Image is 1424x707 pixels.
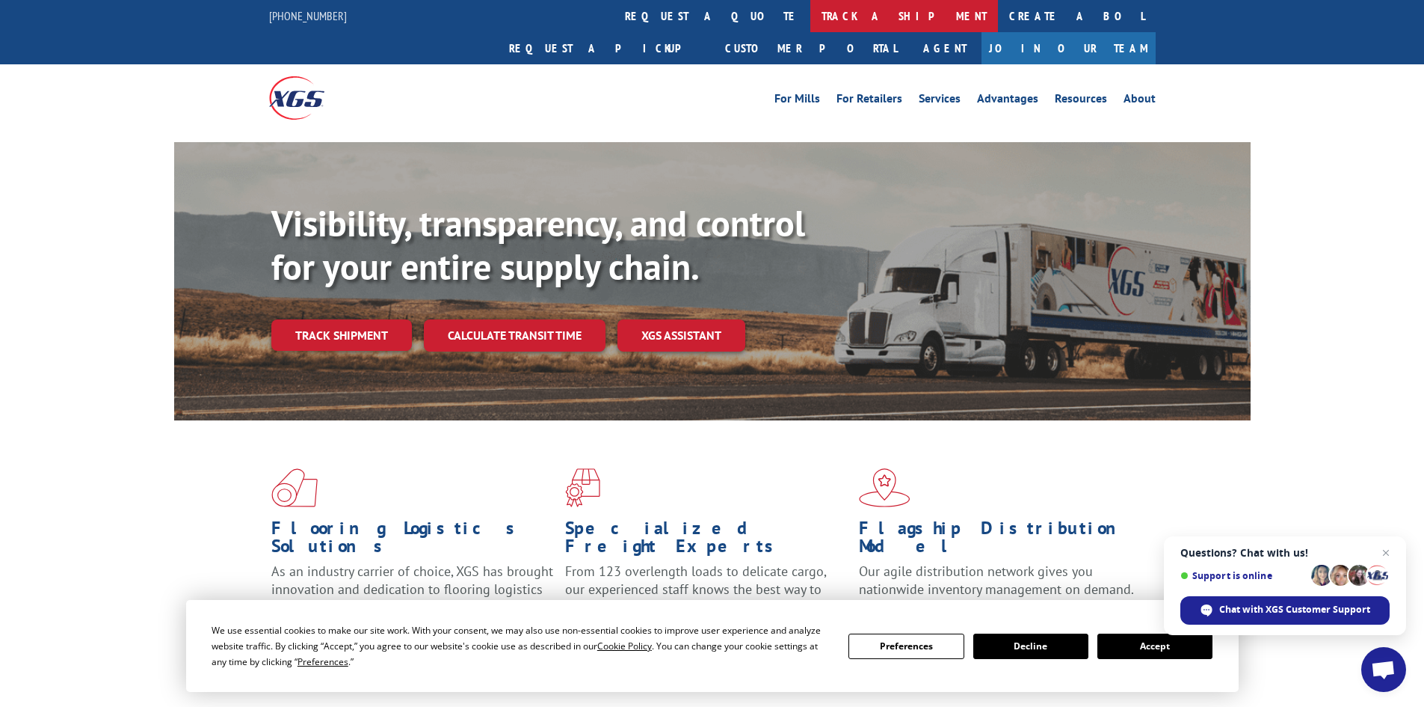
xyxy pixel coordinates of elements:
[271,319,412,351] a: Track shipment
[186,600,1239,692] div: Cookie Consent Prompt
[774,93,820,109] a: For Mills
[1180,570,1306,581] span: Support is online
[1361,647,1406,692] div: Open chat
[1180,547,1390,559] span: Questions? Chat with us!
[836,93,902,109] a: For Retailers
[212,622,830,670] div: We use essential cookies to make our site work. With your consent, we may also use non-essential ...
[617,319,745,352] a: XGS ASSISTANT
[859,468,910,507] img: xgs-icon-flagship-distribution-model-red
[908,32,981,64] a: Agent
[1124,93,1156,109] a: About
[1055,93,1107,109] a: Resources
[714,32,908,64] a: Customer Portal
[498,32,714,64] a: Request a pickup
[565,563,848,629] p: From 123 overlength loads to delicate cargo, our experienced staff knows the best way to move you...
[269,8,347,23] a: [PHONE_NUMBER]
[271,563,553,616] span: As an industry carrier of choice, XGS has brought innovation and dedication to flooring logistics...
[1219,603,1370,616] span: Chat with XGS Customer Support
[977,93,1038,109] a: Advantages
[271,468,318,507] img: xgs-icon-total-supply-chain-intelligence-red
[298,655,348,668] span: Preferences
[565,468,600,507] img: xgs-icon-focused-on-flooring-red
[271,519,554,563] h1: Flooring Logistics Solutions
[565,519,848,563] h1: Specialized Freight Experts
[973,634,1088,659] button: Decline
[597,640,652,652] span: Cookie Policy
[919,93,961,109] a: Services
[424,319,605,352] a: Calculate transit time
[848,634,964,659] button: Preferences
[1097,634,1212,659] button: Accept
[1180,596,1390,625] div: Chat with XGS Customer Support
[1377,544,1395,562] span: Close chat
[981,32,1156,64] a: Join Our Team
[859,519,1141,563] h1: Flagship Distribution Model
[859,563,1134,598] span: Our agile distribution network gives you nationwide inventory management on demand.
[271,200,805,290] b: Visibility, transparency, and control for your entire supply chain.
